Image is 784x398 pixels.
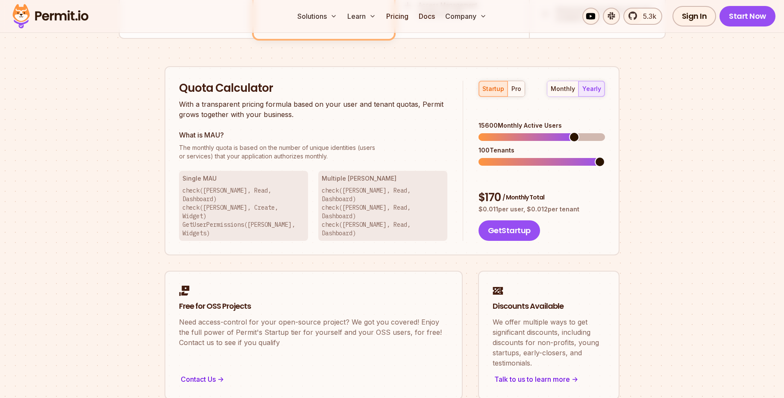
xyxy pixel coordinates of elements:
button: Learn [344,8,379,25]
img: Permit logo [9,2,92,31]
a: 5.3k [623,8,662,25]
h2: Quota Calculator [179,81,447,96]
p: or services) that your application authorizes monthly. [179,143,447,161]
h2: Discounts Available [493,301,605,312]
div: Contact Us [179,373,448,385]
span: / Monthly Total [502,193,544,202]
div: Talk to us to learn more [493,373,605,385]
div: 15600 Monthly Active Users [479,121,605,130]
div: pro [511,85,521,93]
p: Need access-control for your open-source project? We got you covered! Enjoy the full power of Per... [179,317,448,348]
button: Company [442,8,490,25]
span: -> [572,374,578,384]
p: We offer multiple ways to get significant discounts, including discounts for non-profits, young s... [493,317,605,368]
p: $ 0.011 per user, $ 0.012 per tenant [479,205,605,214]
h3: Single MAU [182,174,305,183]
span: 5.3k [638,11,656,21]
span: -> [217,374,224,384]
div: 100 Tenants [479,146,605,155]
button: GetStartup [479,220,540,241]
p: check([PERSON_NAME], Read, Dashboard) check([PERSON_NAME], Create, Widget) GetUserPermissions([PE... [182,186,305,237]
a: Sign In [672,6,716,26]
div: monthly [551,85,575,93]
h2: Free for OSS Projects [179,301,448,312]
p: check([PERSON_NAME], Read, Dashboard) check([PERSON_NAME], Read, Dashboard) check([PERSON_NAME], ... [322,186,444,237]
p: With a transparent pricing formula based on your user and tenant quotas, Permit grows together wi... [179,99,447,120]
a: Docs [415,8,438,25]
a: Start Now [719,6,775,26]
span: The monthly quota is based on the number of unique identities (users [179,143,447,152]
h3: What is MAU? [179,130,447,140]
a: Pricing [383,8,412,25]
h3: Multiple [PERSON_NAME] [322,174,444,183]
div: $ 170 [479,190,605,205]
button: Solutions [294,8,341,25]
